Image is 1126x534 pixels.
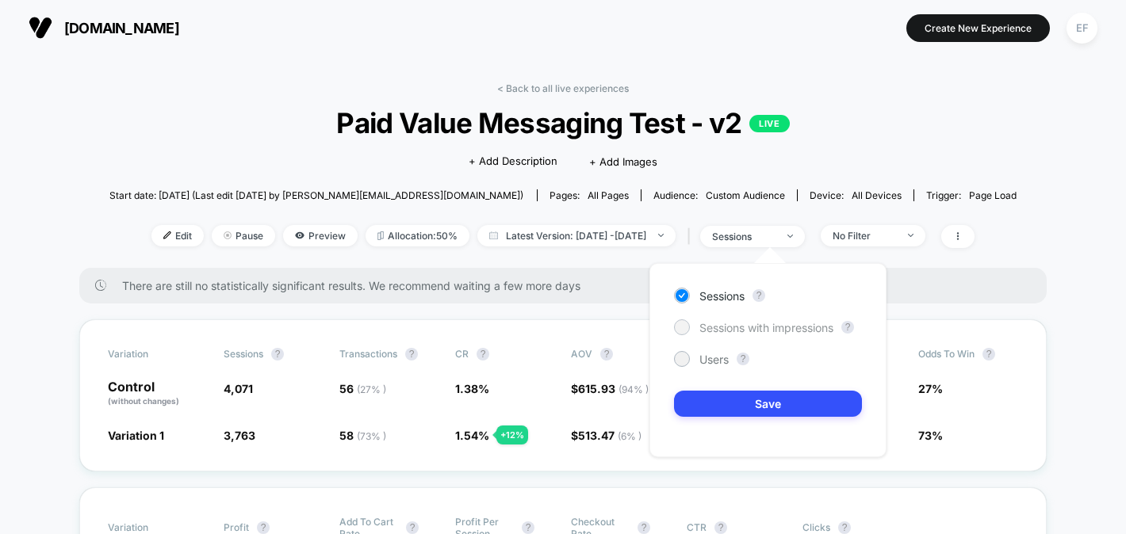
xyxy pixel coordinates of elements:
span: Sessions [224,348,263,360]
button: ? [714,521,727,534]
span: Custom Audience [706,189,785,201]
span: Variation 1 [108,429,164,442]
span: Edit [151,225,204,246]
span: ( 27 % ) [357,383,386,395]
span: 4,071 [224,382,253,395]
button: ? [271,348,284,360]
span: 1.54 % [455,429,489,442]
img: end [658,234,664,237]
div: No Filter [833,230,896,242]
button: EF [1062,12,1102,44]
p: Control [108,380,208,407]
span: | [684,225,700,248]
span: 3,763 [224,429,255,442]
span: Users [699,353,729,366]
span: 56 [339,382,386,395]
button: ? [982,348,995,360]
span: AOV [571,348,592,360]
span: (without changes) [108,396,179,406]
span: 615.93 [578,382,649,395]
img: end [908,234,913,237]
button: ? [522,521,534,534]
span: Preview [283,225,358,246]
span: Page Load [969,189,1017,201]
span: Odds to Win [918,348,1005,360]
img: edit [163,231,171,239]
span: $ [571,382,649,395]
span: 58 [339,429,386,442]
span: Profit [224,521,249,533]
button: ? [638,521,650,534]
span: $ [571,429,642,442]
img: end [224,231,232,239]
span: 73% [918,429,943,442]
button: ? [753,289,765,302]
span: Clicks [802,521,830,533]
span: Latest Version: [DATE] - [DATE] [477,225,676,246]
span: all devices [852,189,902,201]
div: sessions [712,231,776,242]
span: 27% [918,382,943,395]
span: 513.47 [578,429,642,442]
div: Trigger: [926,189,1017,201]
a: < Back to all live experiences [497,82,629,94]
span: CR [455,348,469,360]
span: Transactions [339,348,397,360]
button: ? [838,521,851,534]
div: EF [1067,13,1097,44]
button: Create New Experience [906,14,1050,42]
span: Device: [797,189,913,201]
button: ? [841,321,854,334]
span: 1.38 % [455,382,489,395]
span: Pause [212,225,275,246]
span: ( 94 % ) [619,383,649,395]
img: rebalance [377,231,384,240]
span: CTR [687,521,707,533]
div: Audience: [653,189,785,201]
img: Visually logo [29,16,52,40]
button: ? [257,521,270,534]
img: calendar [489,231,498,239]
button: [DOMAIN_NAME] [24,15,184,40]
span: Sessions with impressions [699,321,833,334]
button: ? [737,353,749,365]
div: + 12 % [496,425,528,444]
button: ? [477,348,489,360]
span: all pages [588,189,629,201]
img: end [787,235,793,238]
span: ( 73 % ) [357,430,386,442]
div: Pages: [550,189,629,201]
span: Start date: [DATE] (Last edit [DATE] by [PERSON_NAME][EMAIL_ADDRESS][DOMAIN_NAME]) [109,189,523,201]
span: [DOMAIN_NAME] [64,20,179,36]
span: + Add Images [589,155,657,168]
span: ( 6 % ) [618,430,642,442]
button: ? [405,348,418,360]
button: ? [600,348,613,360]
span: + Add Description [469,154,557,170]
span: Paid Value Messaging Test - v2 [155,106,971,139]
span: Allocation: 50% [366,225,469,246]
span: Variation [108,348,195,360]
button: Save [674,391,862,417]
button: ? [406,521,419,534]
span: There are still no statistically significant results. We recommend waiting a few more days [122,279,1015,292]
span: Sessions [699,289,745,303]
p: LIVE [749,115,789,132]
